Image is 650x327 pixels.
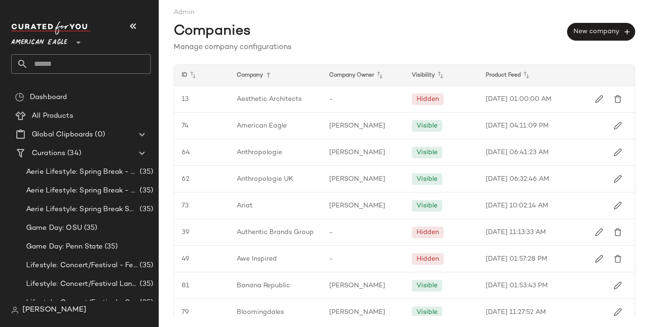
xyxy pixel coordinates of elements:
span: Global Clipboards [32,129,93,140]
span: 49 [182,254,190,264]
span: [DATE] 04:11:09 PM [486,121,549,131]
div: Visibility [404,65,478,85]
div: Product Feed [478,65,561,85]
span: [PERSON_NAME] [329,201,385,211]
span: American Eagle [237,121,287,131]
span: 81 [182,281,189,291]
span: Game Day: Penn State [26,242,103,252]
img: svg%3e [11,306,19,314]
img: svg%3e [614,255,622,263]
span: [PERSON_NAME] [329,148,385,157]
span: (35) [138,185,153,196]
span: Banana Republic [237,281,290,291]
div: Hidden [417,94,439,104]
span: Anthropologie [237,148,282,157]
span: All Products [32,111,73,121]
span: 13 [182,94,189,104]
span: [PERSON_NAME] [329,174,385,184]
div: Visible [417,307,438,317]
span: Aerie Lifestyle: Spring Break Swimsuits Landing Page [26,204,138,215]
span: Bloomingdales [237,307,284,317]
span: [DATE] 06:41:23 AM [486,148,549,157]
span: American Eagle [11,32,67,49]
img: svg%3e [595,255,603,263]
span: [DATE] 11:13:33 AM [486,227,546,237]
span: [PERSON_NAME] [22,305,86,316]
span: [PERSON_NAME] [329,121,385,131]
span: [DATE] 01:57:28 PM [486,254,547,264]
div: Visible [417,281,438,291]
span: 39 [182,227,190,237]
span: Authentic Brands Group [237,227,314,237]
button: New company [567,23,635,41]
img: svg%3e [614,228,622,236]
div: Visible [417,148,438,157]
span: [DATE] 06:32:46 AM [486,174,549,184]
span: 79 [182,307,189,317]
span: (35) [138,298,153,308]
div: Company Owner [322,65,404,85]
div: Visible [417,174,438,184]
span: Companies [174,21,251,42]
div: Hidden [417,254,439,264]
span: (35) [138,204,153,215]
span: - [329,94,333,104]
span: Lifestyle: Concert/Festival Landing Page [26,279,138,290]
img: svg%3e [614,281,622,290]
span: (35) [138,167,153,178]
img: svg%3e [595,95,603,103]
span: Lifestyle: Concert/Festival - Femme [26,260,138,271]
img: svg%3e [614,95,622,103]
span: (35) [103,242,118,252]
div: Manage company configurations [174,42,635,53]
div: Visible [417,121,438,131]
img: svg%3e [614,148,622,156]
span: 74 [182,121,189,131]
img: svg%3e [614,201,622,210]
span: 73 [182,201,189,211]
span: (35) [138,279,153,290]
span: [PERSON_NAME] [329,307,385,317]
span: (35) [82,223,98,234]
div: Visible [417,201,438,211]
span: Game Day: OSU [26,223,82,234]
span: [DATE] 01:53:43 PM [486,281,548,291]
img: svg%3e [595,228,603,236]
span: Awe Inspired [237,254,277,264]
span: 64 [182,148,190,157]
span: Aerie Lifestyle: Spring Break - Girly/Femme [26,167,138,178]
img: svg%3e [614,121,622,130]
span: - [329,254,333,264]
span: (34) [65,148,81,159]
span: Dashboard [30,92,67,103]
img: svg%3e [614,175,622,183]
img: svg%3e [614,308,622,316]
span: [PERSON_NAME] [329,281,385,291]
span: Ariat [237,201,253,211]
span: (0) [93,129,105,140]
span: Curations [32,148,65,159]
span: [DATE] 10:02:14 AM [486,201,548,211]
div: Hidden [417,227,439,237]
span: (35) [138,260,153,271]
span: Lifestyle: Concert/Festival - Sporty [26,298,138,308]
div: Company [229,65,321,85]
span: Aesthetic Architects [237,94,302,104]
span: [DATE] 01:00:00 AM [486,94,551,104]
span: [DATE] 11:27:52 AM [486,307,546,317]
span: New company [573,28,629,36]
span: Aerie Lifestyle: Spring Break - Sporty [26,185,138,196]
img: svg%3e [15,92,24,102]
span: 62 [182,174,190,184]
span: Anthropologie UK [237,174,293,184]
img: cfy_white_logo.C9jOOHJF.svg [11,21,91,35]
div: ID [174,65,229,85]
span: - [329,227,333,237]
